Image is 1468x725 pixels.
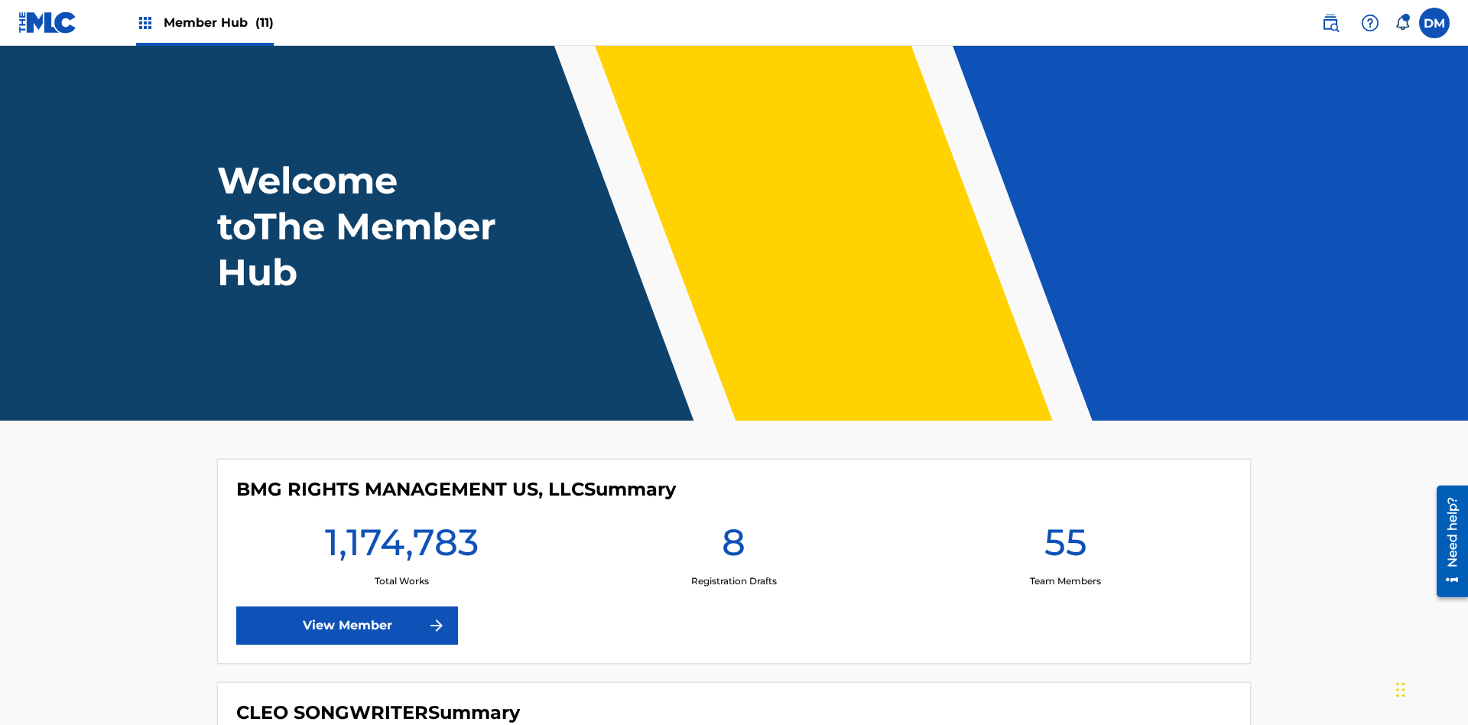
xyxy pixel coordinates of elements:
h1: 55 [1044,519,1087,574]
h4: CLEO SONGWRITER [236,701,520,724]
div: Help [1355,8,1385,38]
p: Team Members [1030,574,1101,588]
p: Registration Drafts [691,574,777,588]
img: MLC Logo [18,11,77,34]
img: search [1321,14,1340,32]
a: Public Search [1315,8,1346,38]
iframe: Resource Center [1425,480,1468,605]
p: Total Works [375,574,429,588]
img: f7272a7cc735f4ea7f67.svg [427,616,446,635]
h1: Welcome to The Member Hub [217,158,503,295]
img: help [1361,14,1379,32]
img: Top Rightsholders [136,14,154,32]
span: (11) [255,15,274,30]
h4: BMG RIGHTS MANAGEMENT US, LLC [236,478,676,501]
iframe: Chat Widget [1392,652,1468,725]
div: User Menu [1419,8,1450,38]
div: Notifications [1395,15,1410,31]
a: View Member [236,606,458,645]
div: Drag [1396,667,1405,713]
h1: 1,174,783 [325,519,479,574]
span: Member Hub [164,14,274,31]
h1: 8 [722,519,745,574]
